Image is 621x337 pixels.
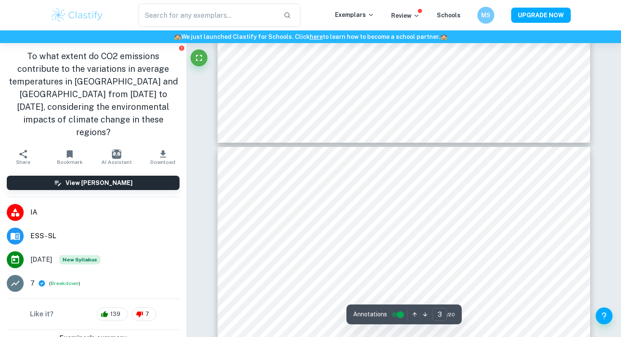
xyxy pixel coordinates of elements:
span: AI Assistant [101,159,132,165]
h6: We just launched Clastify for Schools. Click to learn how to become a school partner. [2,32,619,41]
a: Schools [437,12,460,19]
span: Bookmark [57,159,83,165]
button: Report issue [178,45,185,51]
span: Share [16,159,30,165]
span: New Syllabus [59,255,101,264]
button: View [PERSON_NAME] [7,176,180,190]
span: 139 [106,310,125,318]
p: Review [391,11,420,20]
span: 🏫 [174,33,181,40]
span: [DATE] [30,255,52,265]
input: Search for any exemplars... [139,3,277,27]
button: Bookmark [46,145,93,169]
h6: View [PERSON_NAME] [65,178,133,188]
span: / 20 [447,311,455,318]
span: 7 [141,310,154,318]
button: UPGRADE NOW [511,8,571,23]
span: Annotations [353,310,387,319]
div: Starting from the May 2026 session, the ESS IA requirements have changed. We created this exempla... [59,255,101,264]
h6: MS [481,11,491,20]
span: ( ) [49,280,80,288]
span: 🏫 [440,33,447,40]
p: Exemplars [335,10,374,19]
button: MS [477,7,494,24]
img: AI Assistant [112,149,121,159]
button: AI Assistant [93,145,140,169]
button: Help and Feedback [596,307,613,324]
div: 7 [132,307,156,321]
span: IA [30,207,180,217]
span: Download [150,159,175,165]
div: 139 [97,307,128,321]
h1: To what extent do CO2 emissions contribute to the variations in average temperatures in [GEOGRAPH... [7,50,180,139]
button: Breakdown [51,280,79,287]
button: Fullscreen [191,49,207,66]
p: 7 [30,278,35,288]
img: Clastify logo [50,7,104,24]
span: ESS - SL [30,231,180,241]
h6: Like it? [30,309,54,319]
a: here [310,33,323,40]
button: Download [140,145,186,169]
